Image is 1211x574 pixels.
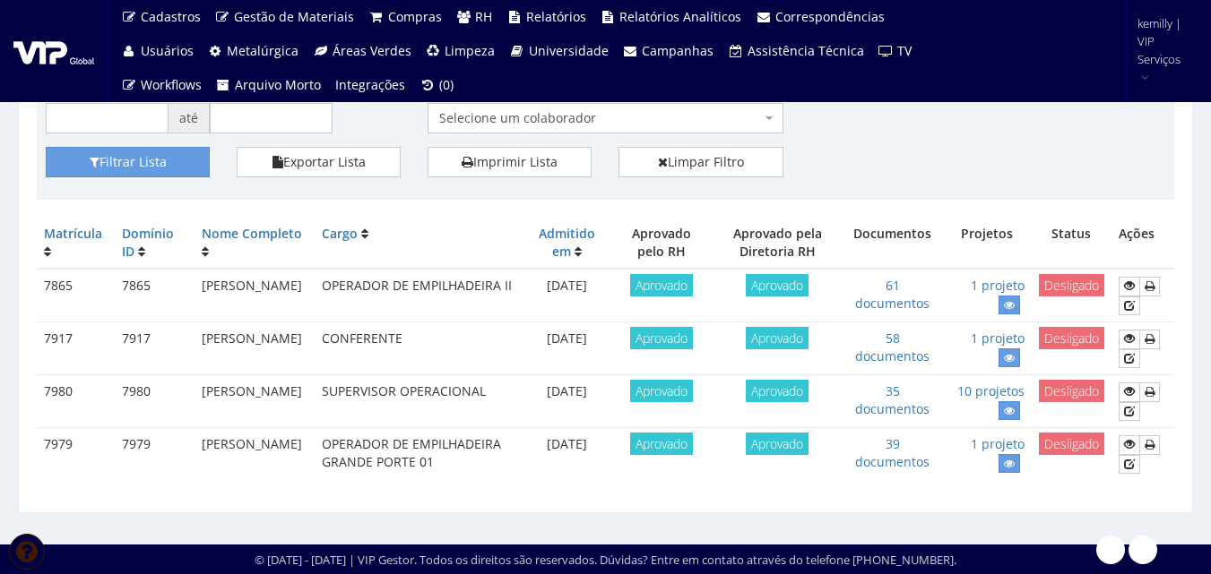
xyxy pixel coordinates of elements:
[1039,327,1104,349] span: Desligado
[37,428,115,481] td: 7979
[328,68,412,102] a: Integrações
[306,34,419,68] a: Áreas Verdes
[721,34,871,68] a: Assistência Técnica
[1039,433,1104,455] span: Desligado
[445,42,495,59] span: Limpeza
[610,218,712,269] th: Aprovado pelo RH
[871,34,920,68] a: TV
[333,42,411,59] span: Áreas Verdes
[971,435,1025,452] a: 1 projeto
[209,68,329,102] a: Arquivo Morto
[195,269,315,322] td: [PERSON_NAME]
[115,375,195,428] td: 7980
[855,277,930,312] a: 61 documentos
[630,433,693,455] span: Aprovado
[523,322,610,375] td: [DATE]
[475,8,492,25] span: RH
[115,428,195,481] td: 7979
[141,42,194,59] span: Usuários
[539,225,595,260] a: Admitido em
[523,269,610,322] td: [DATE]
[237,147,401,177] button: Exportar Lista
[428,103,783,133] span: Selecione um colaborador
[169,103,210,133] span: até
[529,42,609,59] span: Universidade
[46,147,210,177] button: Filtrar Lista
[141,8,201,25] span: Cadastros
[1112,218,1174,269] th: Ações
[315,375,523,428] td: SUPERVISOR OPERACIONAL
[619,8,741,25] span: Relatórios Analíticos
[746,327,809,349] span: Aprovado
[971,277,1025,294] a: 1 projeto
[748,42,864,59] span: Assistência Técnica
[195,322,315,375] td: [PERSON_NAME]
[201,34,307,68] a: Metalúrgica
[630,380,693,402] span: Aprovado
[957,382,1025,399] a: 10 projetos
[746,433,809,455] span: Aprovado
[322,225,358,242] a: Cargo
[855,330,930,364] a: 58 documentos
[971,330,1025,347] a: 1 projeto
[618,147,783,177] a: Limpar Filtro
[642,42,714,59] span: Campanhas
[746,380,809,402] span: Aprovado
[388,8,442,25] span: Compras
[843,218,942,269] th: Documentos
[315,269,523,322] td: OPERADOR DE EMPILHADEIRA II
[1137,14,1188,68] span: kemilly | VIP Serviços
[315,428,523,481] td: OPERADOR DE EMPILHADEIRA GRANDE PORTE 01
[37,269,115,322] td: 7865
[122,225,174,260] a: Domínio ID
[1039,380,1104,402] span: Desligado
[526,8,586,25] span: Relatórios
[412,68,461,102] a: (0)
[502,34,616,68] a: Universidade
[37,322,115,375] td: 7917
[616,34,722,68] a: Campanhas
[855,382,930,417] a: 35 documentos
[439,76,454,93] span: (0)
[44,225,102,242] a: Matrícula
[428,147,592,177] a: Imprimir Lista
[315,322,523,375] td: CONFERENTE
[630,327,693,349] span: Aprovado
[114,68,209,102] a: Workflows
[115,322,195,375] td: 7917
[419,34,503,68] a: Limpeza
[630,274,693,296] span: Aprovado
[746,274,809,296] span: Aprovado
[712,218,843,269] th: Aprovado pela Diretoria RH
[114,34,201,68] a: Usuários
[897,42,912,59] span: TV
[335,76,405,93] span: Integrações
[255,552,956,569] div: © [DATE] - [DATE] | VIP Gestor. Todos os direitos são reservados. Dúvidas? Entre em contato atrav...
[13,38,94,64] img: logo
[235,76,321,93] span: Arquivo Morto
[523,428,610,481] td: [DATE]
[37,375,115,428] td: 7980
[1032,218,1112,269] th: Status
[115,269,195,322] td: 7865
[195,428,315,481] td: [PERSON_NAME]
[775,8,885,25] span: Correspondências
[202,225,302,242] a: Nome Completo
[855,435,930,470] a: 39 documentos
[942,218,1031,269] th: Projetos
[141,76,202,93] span: Workflows
[1039,274,1104,296] span: Desligado
[523,375,610,428] td: [DATE]
[195,375,315,428] td: [PERSON_NAME]
[227,42,298,59] span: Metalúrgica
[439,109,760,127] span: Selecione um colaborador
[234,8,354,25] span: Gestão de Materiais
